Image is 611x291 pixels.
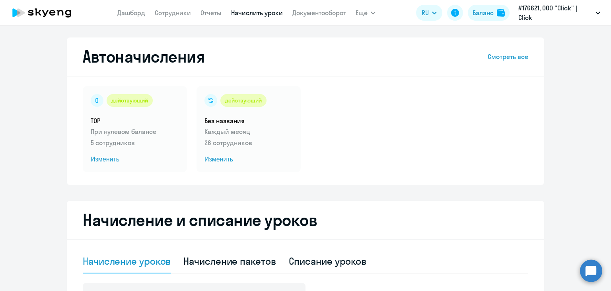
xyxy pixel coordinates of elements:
h2: Автоначисления [83,47,204,66]
span: Изменить [91,155,179,164]
button: Балансbalance [468,5,510,21]
p: Каждый месяц [204,127,293,136]
div: действующий [220,94,267,107]
h5: Без названия [204,116,293,125]
p: При нулевом балансе [91,127,179,136]
a: Дашборд [117,9,145,17]
span: Ещё [356,8,368,18]
button: Ещё [356,5,376,21]
span: Изменить [204,155,293,164]
div: действующий [107,94,153,107]
div: Начисление уроков [83,255,171,267]
img: balance [497,9,505,17]
a: Сотрудники [155,9,191,17]
a: Начислить уроки [231,9,283,17]
div: Начисление пакетов [183,255,276,267]
p: 5 сотрудников [91,138,179,147]
h2: Начисление и списание уроков [83,210,528,230]
button: RU [416,5,442,21]
a: Документооборот [292,9,346,17]
p: 26 сотрудников [204,138,293,147]
p: #176621, ООО "Click" | Click [518,3,592,22]
button: #176621, ООО "Click" | Click [514,3,604,22]
h5: TOP [91,116,179,125]
div: Списание уроков [289,255,367,267]
a: Смотреть все [488,52,528,61]
div: Баланс [473,8,494,18]
span: RU [422,8,429,18]
a: Отчеты [200,9,222,17]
